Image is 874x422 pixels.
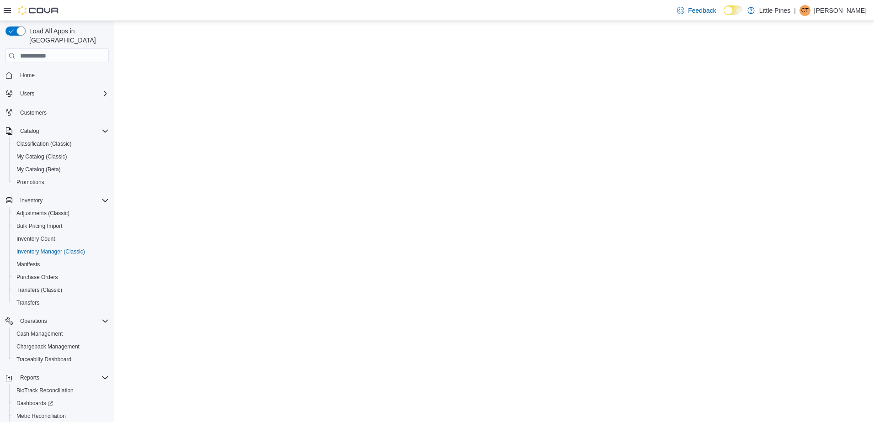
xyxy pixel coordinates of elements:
[9,207,112,220] button: Adjustments (Classic)
[9,176,112,189] button: Promotions
[16,316,109,327] span: Operations
[16,330,63,338] span: Cash Management
[16,166,61,173] span: My Catalog (Beta)
[16,106,109,118] span: Customers
[20,109,47,116] span: Customers
[16,372,109,383] span: Reports
[13,272,109,283] span: Purchase Orders
[16,126,43,137] button: Catalog
[16,299,39,306] span: Transfers
[9,296,112,309] button: Transfers
[9,327,112,340] button: Cash Management
[9,220,112,232] button: Bulk Pricing Import
[13,138,75,149] a: Classification (Classic)
[9,258,112,271] button: Manifests
[13,259,43,270] a: Manifests
[2,105,112,119] button: Customers
[13,164,109,175] span: My Catalog (Beta)
[13,328,109,339] span: Cash Management
[9,340,112,353] button: Chargeback Management
[794,5,796,16] p: |
[724,5,743,15] input: Dark Mode
[814,5,867,16] p: [PERSON_NAME]
[13,398,109,409] span: Dashboards
[13,297,109,308] span: Transfers
[13,385,77,396] a: BioTrack Reconciliation
[13,272,62,283] a: Purchase Orders
[9,163,112,176] button: My Catalog (Beta)
[13,411,69,422] a: Metrc Reconciliation
[13,221,66,232] a: Bulk Pricing Import
[20,90,34,97] span: Users
[13,246,89,257] a: Inventory Manager (Classic)
[13,208,109,219] span: Adjustments (Classic)
[13,164,64,175] a: My Catalog (Beta)
[16,274,58,281] span: Purchase Orders
[16,153,67,160] span: My Catalog (Classic)
[13,411,109,422] span: Metrc Reconciliation
[2,315,112,327] button: Operations
[16,316,51,327] button: Operations
[16,248,85,255] span: Inventory Manager (Classic)
[16,343,80,350] span: Chargeback Management
[13,151,109,162] span: My Catalog (Classic)
[16,179,44,186] span: Promotions
[20,317,47,325] span: Operations
[13,259,109,270] span: Manifests
[16,70,38,81] a: Home
[16,400,53,407] span: Dashboards
[13,354,109,365] span: Traceabilty Dashboard
[16,195,109,206] span: Inventory
[13,398,57,409] a: Dashboards
[20,72,35,79] span: Home
[759,5,790,16] p: Little Pines
[16,387,74,394] span: BioTrack Reconciliation
[13,341,83,352] a: Chargeback Management
[20,197,43,204] span: Inventory
[13,221,109,232] span: Bulk Pricing Import
[16,286,62,294] span: Transfers (Classic)
[16,222,63,230] span: Bulk Pricing Import
[799,5,810,16] div: Candace Thompson
[13,246,109,257] span: Inventory Manager (Classic)
[16,261,40,268] span: Manifests
[13,354,75,365] a: Traceabilty Dashboard
[801,5,809,16] span: CT
[13,233,59,244] a: Inventory Count
[16,140,72,148] span: Classification (Classic)
[13,208,73,219] a: Adjustments (Classic)
[13,341,109,352] span: Chargeback Management
[724,15,724,16] span: Dark Mode
[16,356,71,363] span: Traceabilty Dashboard
[9,397,112,410] a: Dashboards
[2,371,112,384] button: Reports
[2,87,112,100] button: Users
[26,26,109,45] span: Load All Apps in [GEOGRAPHIC_DATA]
[13,285,66,295] a: Transfers (Classic)
[16,210,69,217] span: Adjustments (Classic)
[9,271,112,284] button: Purchase Orders
[2,194,112,207] button: Inventory
[16,88,109,99] span: Users
[9,384,112,397] button: BioTrack Reconciliation
[2,125,112,137] button: Catalog
[13,297,43,308] a: Transfers
[13,138,109,149] span: Classification (Classic)
[16,372,43,383] button: Reports
[9,137,112,150] button: Classification (Classic)
[13,177,48,188] a: Promotions
[20,127,39,135] span: Catalog
[9,245,112,258] button: Inventory Manager (Classic)
[16,412,66,420] span: Metrc Reconciliation
[13,177,109,188] span: Promotions
[9,353,112,366] button: Traceabilty Dashboard
[9,150,112,163] button: My Catalog (Classic)
[9,232,112,245] button: Inventory Count
[16,107,50,118] a: Customers
[13,233,109,244] span: Inventory Count
[16,195,46,206] button: Inventory
[13,285,109,295] span: Transfers (Classic)
[16,126,109,137] span: Catalog
[20,374,39,381] span: Reports
[16,69,109,81] span: Home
